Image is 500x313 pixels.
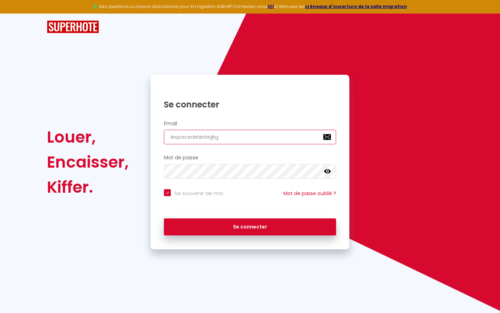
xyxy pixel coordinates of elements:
[164,130,336,144] input: Ton Email
[283,190,336,197] a: Mot de passe oublié ?
[305,3,407,9] a: créneaux d'ouverture de la salle migration
[164,155,336,161] h2: Mot de passe
[164,218,336,236] button: Se connecter
[47,21,99,33] img: SuperHote logo
[47,150,129,175] div: Encaisser,
[164,99,336,110] h1: Se connecter
[47,175,129,200] div: Kiffer.
[164,121,336,127] h2: Email
[268,3,274,9] a: ICI
[6,3,26,24] button: Ouvrir le widget de chat LiveChat
[47,125,129,150] div: Louer,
